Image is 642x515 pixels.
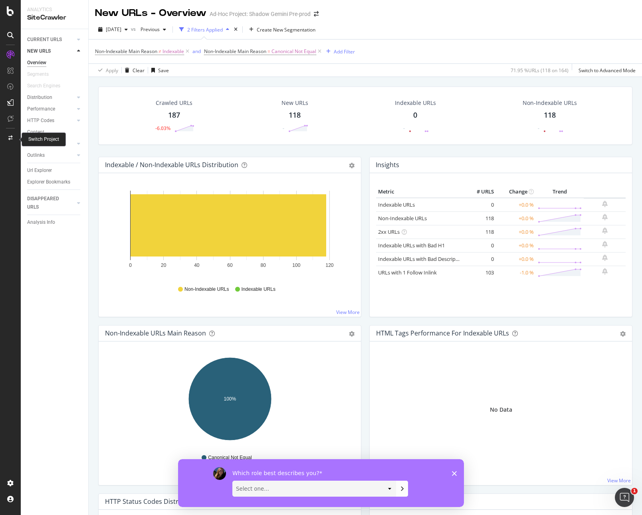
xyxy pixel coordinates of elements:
div: Performance [27,105,55,113]
div: bell-plus [602,214,608,220]
div: Content [27,128,44,136]
td: +0.0 % [496,211,536,225]
span: Non-Indexable URLs [184,286,229,293]
iframe: Intercom live chat [615,488,634,507]
span: Canonical Not Equal [271,46,316,57]
div: Switch to Advanced Mode [579,67,636,74]
td: 0 [464,239,496,252]
div: Overview [27,59,46,67]
text: 100 [292,262,300,268]
td: +0.0 % [496,198,536,212]
div: SiteCrawler [27,13,82,22]
div: Url Explorer [27,166,52,175]
div: 0 [413,110,417,120]
a: Non-Indexable URLs [378,215,427,222]
div: 2 Filters Applied [187,26,223,33]
div: -6.03% [155,125,170,132]
span: 1 [631,488,638,494]
td: +0.0 % [496,225,536,239]
div: bell-plus [602,227,608,234]
div: Indexable / Non-Indexable URLs Distribution [105,161,238,169]
div: A chart. [105,354,355,447]
div: New URLs - Overview [95,6,206,20]
div: bell-plus [602,255,608,261]
a: Url Explorer [27,166,83,175]
td: -1.0 % [496,266,536,279]
a: NEW URLS [27,47,75,55]
button: Add Filter [323,47,355,56]
div: Indexable URLs [395,99,436,107]
div: bell-plus [602,241,608,247]
text: 120 [325,262,333,268]
a: Search Engines [27,82,68,90]
a: 2xx URLs [378,228,400,235]
div: Non-Indexable URLs Main Reason [105,329,206,337]
div: Explorer Bookmarks [27,178,70,186]
th: # URLS [464,186,496,198]
td: 118 [464,225,496,239]
th: Trend [536,186,584,198]
iframe: Survey by Laura from Botify [178,459,464,507]
div: New URLs [281,99,308,107]
text: 100% [224,396,236,402]
a: DISAPPEARED URLS [27,195,75,211]
div: HTML Tags Performance for Indexable URLs [376,329,509,337]
button: Switch to Advanced Mode [575,64,636,77]
div: Segments [27,70,49,79]
a: Indexable URLs [378,201,415,208]
div: Analytics [27,6,82,13]
div: gear [620,331,626,337]
th: Metric [376,186,464,198]
text: 0 [129,262,132,268]
div: 118 [289,110,301,120]
div: bell-plus [602,201,608,207]
td: +0.0 % [496,239,536,252]
a: View More [607,477,631,484]
span: = [267,48,270,55]
div: Distribution [27,93,52,102]
div: times [232,26,239,34]
span: Non-Indexable Main Reason [204,48,266,55]
div: bell-plus [602,268,608,274]
button: and [192,47,201,55]
th: Change [496,186,536,198]
a: Analysis Info [27,218,83,227]
div: arrow-right-arrow-left [314,11,319,17]
button: [DATE] [95,23,131,36]
span: Non-Indexable Main Reason [95,48,157,55]
button: Previous [137,23,169,36]
button: Clear [122,64,145,77]
a: View More [336,309,360,316]
div: Switch Project [28,136,59,143]
a: CURRENT URLS [27,36,75,44]
a: Explorer Bookmarks [27,178,83,186]
div: Search Engines [27,82,60,90]
a: Performance [27,105,75,113]
div: HTTP Codes [27,116,54,125]
div: CURRENT URLS [27,36,62,44]
div: Outlinks [27,151,45,160]
h4: Insights [376,160,399,170]
td: 103 [464,266,496,279]
text: 60 [227,262,233,268]
div: Save [158,67,169,74]
svg: A chart. [105,186,355,278]
div: 118 [544,110,556,120]
div: Crawled URLs [156,99,192,107]
a: Distribution [27,93,75,102]
text: 40 [194,262,200,268]
div: 71.95 % URLs ( 118 on 164 ) [511,67,569,74]
div: DISAPPEARED URLS [27,195,67,211]
span: Create New Segmentation [257,26,315,33]
div: - [283,125,284,132]
text: 20 [161,262,166,268]
span: vs [131,26,137,32]
td: 118 [464,211,496,225]
td: +0.0 % [496,252,536,266]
